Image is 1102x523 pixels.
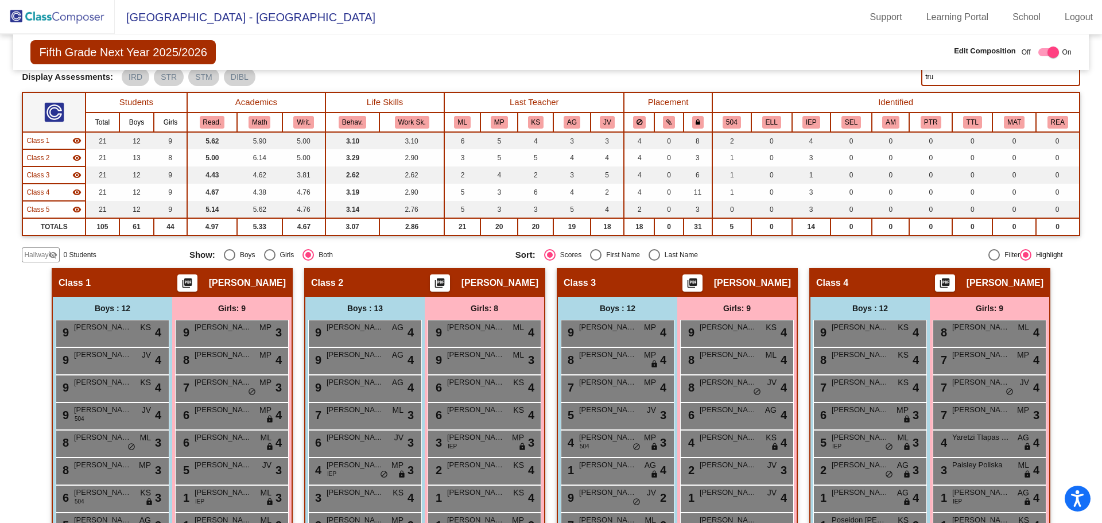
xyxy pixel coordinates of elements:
[644,321,656,334] span: MP
[591,201,624,218] td: 4
[22,166,86,184] td: Danielle Bond - No Class Name
[712,92,1080,113] th: Identified
[22,218,86,235] td: TOTALS
[180,326,189,339] span: 9
[792,132,831,149] td: 4
[48,250,57,259] mat-icon: visibility_off
[810,297,930,320] div: Boys : 12
[591,132,624,149] td: 3
[602,250,640,260] div: First Name
[237,132,282,149] td: 5.90
[872,201,909,218] td: 0
[1036,201,1080,218] td: 0
[591,149,624,166] td: 4
[723,116,741,129] button: 504
[86,149,119,166] td: 21
[751,166,791,184] td: 0
[154,218,187,235] td: 44
[872,149,909,166] td: 0
[553,218,590,235] td: 19
[1036,218,1080,235] td: 0
[433,277,447,293] mat-icon: picture_as_pdf
[898,321,909,334] span: KS
[480,218,518,235] td: 20
[909,218,952,235] td: 0
[154,132,187,149] td: 9
[1047,116,1068,129] button: REA
[751,201,791,218] td: 0
[305,297,425,320] div: Boys : 13
[72,205,82,214] mat-icon: visibility
[480,132,518,149] td: 5
[553,113,590,132] th: Ann Green
[831,218,872,235] td: 0
[26,135,49,146] span: Class 1
[564,116,580,129] button: AG
[26,170,49,180] span: Class 3
[444,201,480,218] td: 5
[119,218,154,235] td: 61
[712,201,751,218] td: 0
[528,116,544,129] button: KS
[654,201,684,218] td: 0
[591,166,624,184] td: 5
[187,92,325,113] th: Academics
[952,321,1010,333] span: [PERSON_NAME]
[624,132,654,149] td: 4
[154,149,187,166] td: 8
[444,149,480,166] td: 3
[712,132,751,149] td: 2
[282,201,325,218] td: 4.76
[22,132,86,149] td: Christa Embertson - No Class Name
[195,349,252,361] span: [PERSON_NAME]
[454,116,470,129] button: ML
[921,68,1080,86] input: Search...
[684,149,712,166] td: 3
[992,201,1035,218] td: 0
[909,166,952,184] td: 0
[654,149,684,166] td: 0
[119,132,154,149] td: 12
[491,116,508,129] button: MP
[712,113,751,132] th: 504 Plan
[992,132,1035,149] td: 0
[660,250,698,260] div: Last Name
[172,297,292,320] div: Girls: 9
[624,149,654,166] td: 4
[154,184,187,201] td: 9
[660,324,666,341] span: 4
[712,166,751,184] td: 1
[325,166,379,184] td: 2.62
[712,184,751,201] td: 1
[1031,250,1063,260] div: Highlight
[379,132,444,149] td: 3.10
[312,326,321,339] span: 9
[392,321,403,334] span: AG
[992,149,1035,166] td: 0
[909,201,952,218] td: 0
[275,324,282,341] span: 3
[237,201,282,218] td: 5.62
[189,249,507,261] mat-radio-group: Select an option
[831,201,872,218] td: 0
[832,321,889,333] span: [PERSON_NAME] "[PERSON_NAME]" Wisvader
[86,132,119,149] td: 21
[325,184,379,201] td: 3.19
[26,204,49,215] span: Class 5
[909,184,952,201] td: 0
[677,297,797,320] div: Girls: 9
[751,184,791,201] td: 0
[293,116,314,129] button: Writ.
[909,113,952,132] th: Parent Request
[591,218,624,235] td: 18
[938,326,947,339] span: 8
[553,184,590,201] td: 4
[952,149,992,166] td: 0
[952,201,992,218] td: 0
[59,277,91,289] span: Class 1
[195,321,252,333] span: [PERSON_NAME] [PERSON_NAME]
[684,184,712,201] td: 11
[831,132,872,149] td: 0
[913,324,919,341] span: 4
[86,113,119,132] th: Total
